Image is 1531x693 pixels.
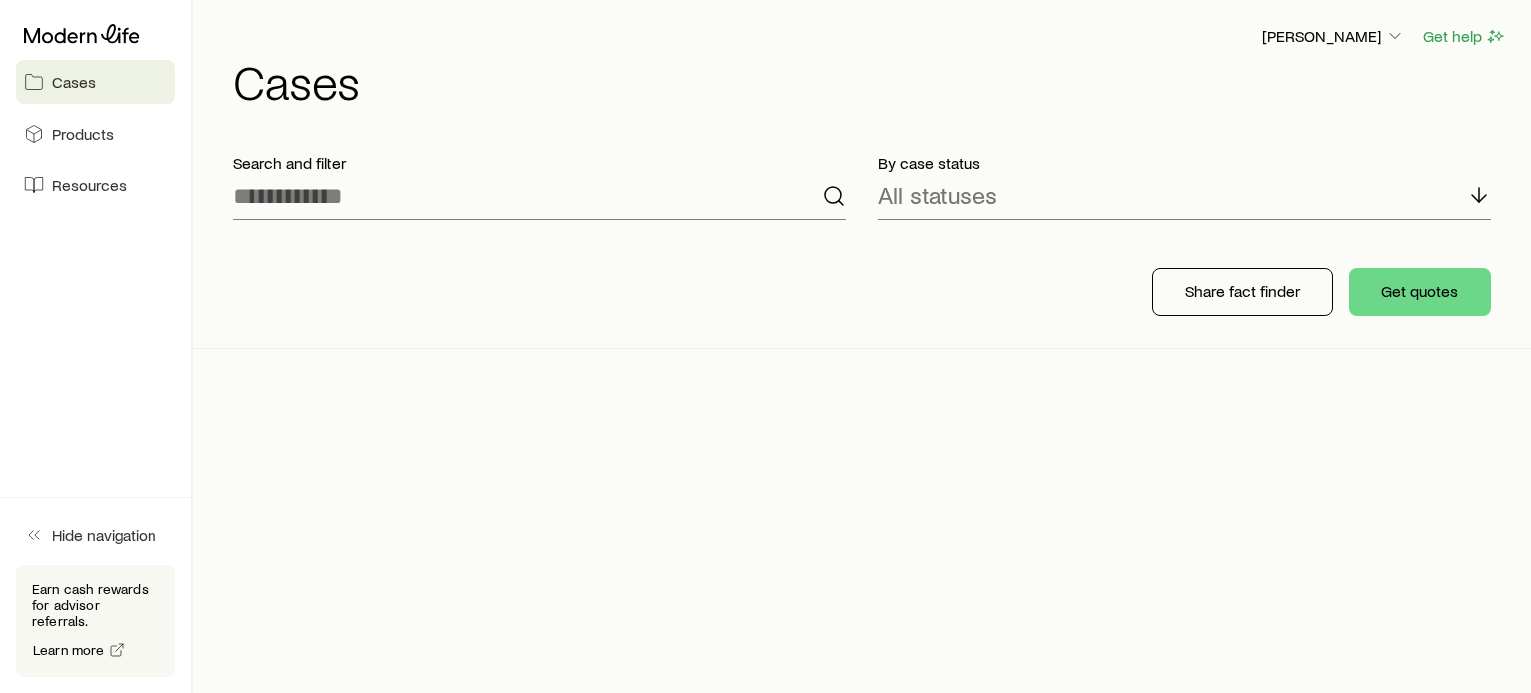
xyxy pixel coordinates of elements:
a: Products [16,112,175,156]
div: Earn cash rewards for advisor referrals.Learn more [16,565,175,677]
span: Cases [52,72,96,92]
p: [PERSON_NAME] [1262,26,1405,46]
button: Hide navigation [16,514,175,557]
p: Search and filter [233,153,846,173]
button: Share fact finder [1152,268,1333,316]
a: Cases [16,60,175,104]
span: Hide navigation [52,525,156,545]
p: All statuses [878,181,997,209]
p: Share fact finder [1185,281,1300,301]
p: By case status [878,153,1491,173]
p: Earn cash rewards for advisor referrals. [32,581,159,629]
span: Products [52,124,114,144]
span: Learn more [33,643,105,657]
button: Get help [1422,25,1507,48]
span: Resources [52,175,127,195]
button: [PERSON_NAME] [1261,25,1406,49]
h1: Cases [233,57,1507,105]
a: Resources [16,164,175,207]
button: Get quotes [1349,268,1491,316]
